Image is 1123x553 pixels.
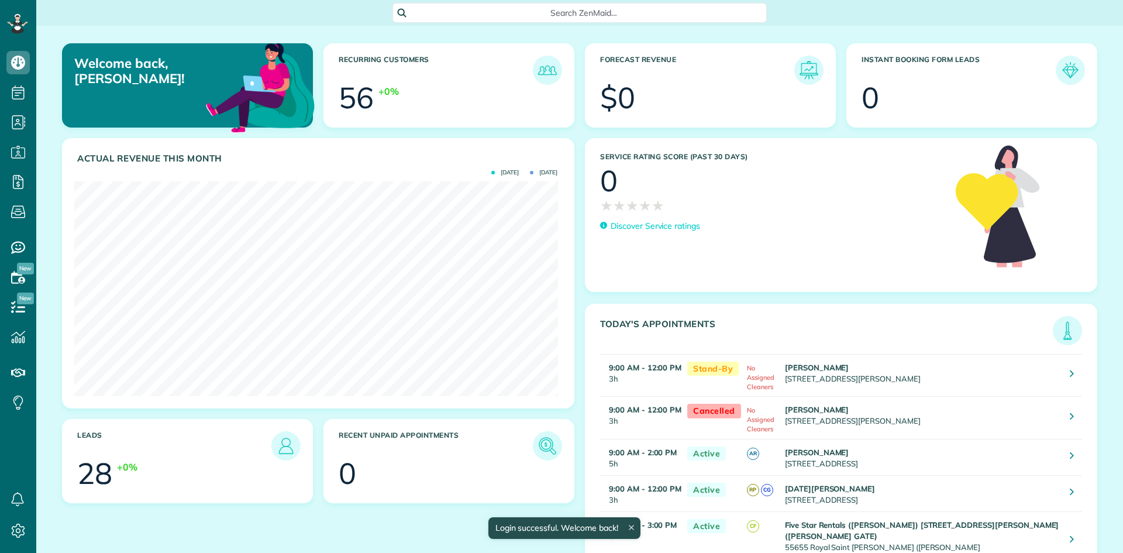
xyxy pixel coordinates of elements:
h3: Recurring Customers [339,56,533,85]
span: Active [687,446,726,461]
strong: [PERSON_NAME] [785,448,849,457]
img: icon_leads-1bed01f49abd5b7fead27621c3d59655bb73ed531f8eeb49469d10e621d6b896.png [274,434,298,458]
strong: 9:00 AM - 3:00 PM [609,520,677,530]
span: Active [687,519,726,534]
span: [DATE] [530,170,557,176]
span: CG [761,484,773,496]
img: icon_form_leads-04211a6a04a5b2264e4ee56bc0799ec3eb69b7e499cbb523a139df1d13a81ae0.png [1059,59,1082,82]
div: 28 [77,459,112,488]
div: 0 [862,83,879,112]
strong: [PERSON_NAME] [785,363,849,372]
h3: Leads [77,431,271,461]
td: 3h [600,354,681,396]
h3: Actual Revenue this month [77,153,562,164]
span: ★ [600,195,613,216]
td: 3h [600,475,681,511]
span: New [17,263,34,274]
strong: 9:00 AM - 12:00 PM [609,363,681,372]
h3: Forecast Revenue [600,56,794,85]
strong: [PERSON_NAME] [785,405,849,414]
h3: Recent unpaid appointments [339,431,533,461]
div: Login successful. Welcome back! [488,517,640,539]
div: +0% [378,85,399,98]
img: icon_unpaid_appointments-47b8ce3997adf2238b356f14209ab4cced10bd1f174958f3ca8f1d0dd7fffeee.png [536,434,559,458]
p: Welcome back, [PERSON_NAME]! [74,56,233,87]
strong: 9:00 AM - 2:00 PM [609,448,677,457]
span: [DATE] [491,170,519,176]
div: +0% [117,461,137,474]
td: [STREET_ADDRESS][PERSON_NAME] [782,397,1061,439]
strong: [DATE][PERSON_NAME] [785,484,875,493]
strong: Five Star Rentals ([PERSON_NAME]) [STREET_ADDRESS][PERSON_NAME] ([PERSON_NAME] GATE) [785,520,1059,541]
strong: 9:00 AM - 12:00 PM [609,405,681,414]
span: ★ [613,195,626,216]
span: ★ [652,195,664,216]
h3: Service Rating score (past 30 days) [600,153,944,161]
span: No Assigned Cleaners [747,364,774,391]
span: Active [687,483,726,497]
a: Discover Service ratings [600,220,700,232]
img: dashboard_welcome-42a62b7d889689a78055ac9021e634bf52bae3f8056760290aed330b23ab8690.png [204,30,317,143]
span: Cancelled [687,404,741,418]
span: ★ [639,195,652,216]
span: ★ [626,195,639,216]
span: Stand-By [687,362,739,376]
div: 0 [600,166,618,195]
td: [STREET_ADDRESS][PERSON_NAME] [782,354,1061,396]
strong: 9:00 AM - 12:00 PM [609,484,681,493]
span: AR [747,448,759,460]
div: 56 [339,83,374,112]
td: 5h [600,439,681,475]
span: CF [747,520,759,533]
h3: Instant Booking Form Leads [862,56,1056,85]
img: icon_forecast_revenue-8c13a41c7ed35a8dcfafea3cbb826a0462acb37728057bba2d056411b612bbbe.png [797,59,821,82]
td: [STREET_ADDRESS] [782,439,1061,475]
span: RP [747,484,759,496]
span: New [17,293,34,304]
h3: Today's Appointments [600,319,1053,345]
td: 3h [600,397,681,439]
div: $0 [600,83,635,112]
span: No Assigned Cleaners [747,406,774,433]
p: Discover Service ratings [611,220,700,232]
img: icon_todays_appointments-901f7ab196bb0bea1936b74009e4eb5ffbc2d2711fa7634e0d609ed5ef32b18b.png [1056,319,1079,342]
img: icon_recurring_customers-cf858462ba22bcd05b5a5880d41d6543d210077de5bb9ebc9590e49fd87d84ed.png [536,59,559,82]
div: 0 [339,459,356,488]
td: [STREET_ADDRESS] [782,475,1061,511]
